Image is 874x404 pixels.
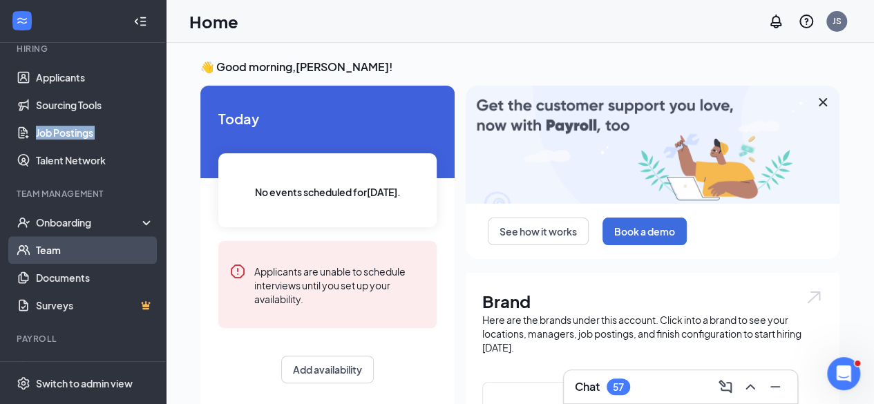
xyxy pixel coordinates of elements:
[254,263,426,306] div: Applicants are unable to schedule interviews until you set up your availability.
[764,376,786,398] button: Minimize
[218,108,437,129] span: Today
[575,379,600,394] h3: Chat
[17,188,151,200] div: Team Management
[17,333,151,345] div: Payroll
[17,215,30,229] svg: UserCheck
[229,263,246,280] svg: Error
[488,218,589,245] button: See how it works
[36,354,154,381] a: PayrollCrown
[768,13,784,30] svg: Notifications
[200,59,839,75] h3: 👋 Good morning, [PERSON_NAME] !
[482,313,823,354] div: Here are the brands under this account. Click into a brand to see your locations, managers, job p...
[798,13,815,30] svg: QuestionInfo
[742,378,759,395] svg: ChevronUp
[482,289,823,313] h1: Brand
[36,215,142,229] div: Onboarding
[602,218,687,245] button: Book a demo
[833,15,842,27] div: JS
[466,86,839,204] img: payroll-large.gif
[36,91,154,119] a: Sourcing Tools
[767,378,783,395] svg: Minimize
[36,264,154,291] a: Documents
[36,146,154,174] a: Talent Network
[815,94,831,110] svg: Cross
[613,381,624,393] div: 57
[17,376,30,390] svg: Settings
[739,376,761,398] button: ChevronUp
[36,376,133,390] div: Switch to admin view
[281,356,374,383] button: Add availability
[36,64,154,91] a: Applicants
[189,10,238,33] h1: Home
[17,43,151,55] div: Hiring
[255,184,401,200] span: No events scheduled for [DATE] .
[36,236,154,264] a: Team
[15,14,29,28] svg: WorkstreamLogo
[133,15,147,28] svg: Collapse
[714,376,737,398] button: ComposeMessage
[717,378,734,395] svg: ComposeMessage
[827,357,860,390] iframe: Intercom live chat
[36,119,154,146] a: Job Postings
[805,289,823,305] img: open.6027fd2a22e1237b5b06.svg
[36,291,154,319] a: SurveysCrown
